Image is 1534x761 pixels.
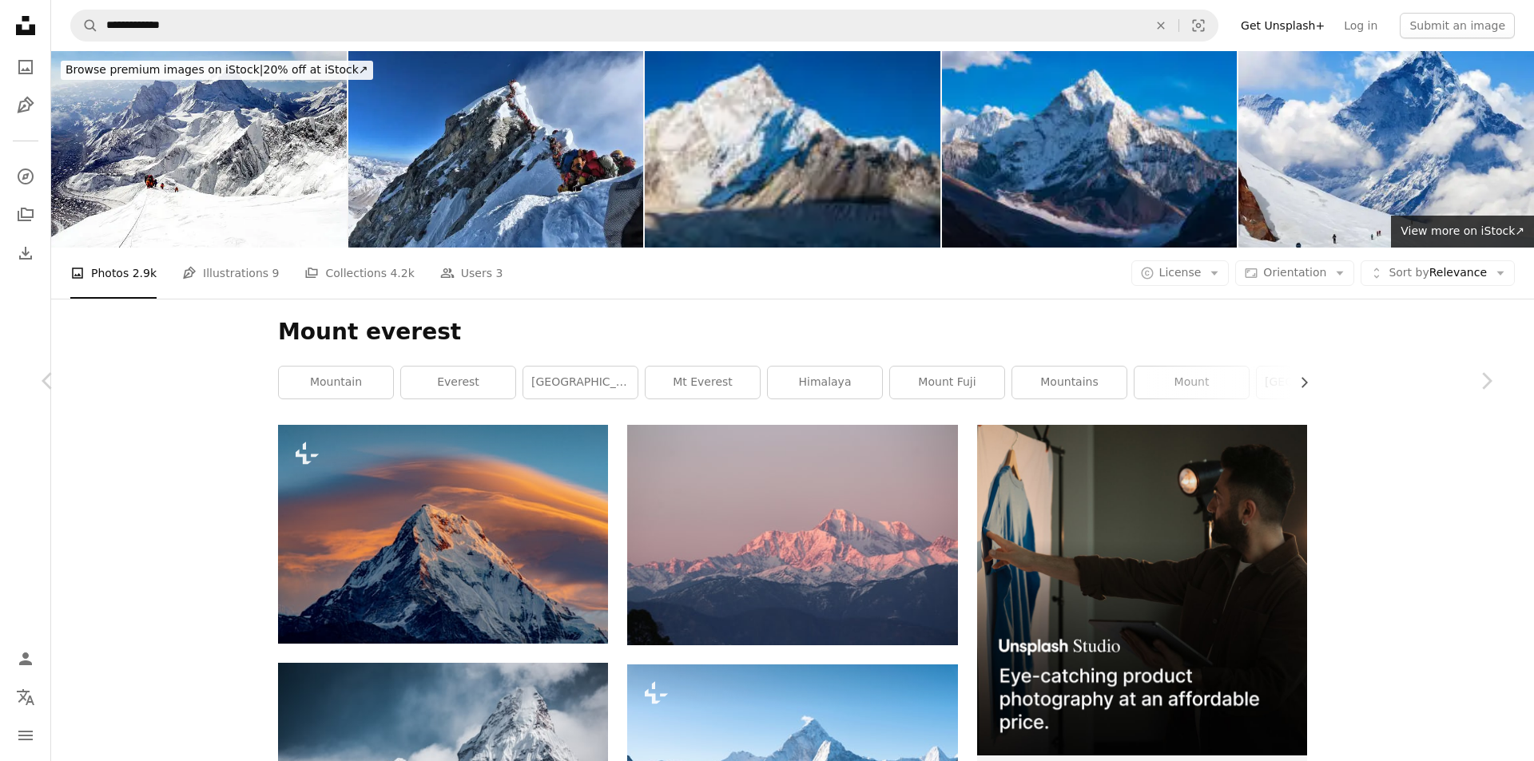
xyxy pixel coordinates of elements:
img: climbing everest [51,51,347,248]
a: Collections 4.2k [304,248,414,299]
a: mountain [279,367,393,398]
a: himalaya [768,367,882,398]
button: Menu [10,719,42,751]
img: a very tall mountain covered in snow under a cloudy sky [278,425,608,644]
a: Log in / Sign up [10,643,42,675]
span: 3 [496,264,503,282]
a: Download History [10,237,42,269]
span: 20% off at iStock ↗ [66,63,368,76]
button: Search Unsplash [71,10,98,41]
span: License [1159,266,1202,279]
a: Illustrations [10,89,42,121]
a: Photos [10,51,42,83]
img: brown and white mountain under gray sky [627,425,957,644]
button: Visual search [1179,10,1218,41]
span: Orientation [1263,266,1326,279]
a: Explore [10,161,42,192]
a: everest [401,367,515,398]
button: Language [10,681,42,713]
h1: Mount everest [278,318,1307,347]
a: mt everest [646,367,760,398]
a: [GEOGRAPHIC_DATA] [1257,367,1371,398]
button: License [1131,260,1230,286]
a: Users 3 [440,248,503,299]
img: Himalayas Nepal Ama Dablam overlooking Khumbu Valley mountain peaks panorama [942,51,1238,248]
a: Illustrations 9 [182,248,279,299]
button: Orientation [1235,260,1354,286]
button: Sort byRelevance [1361,260,1515,286]
button: Clear [1143,10,1178,41]
span: Browse premium images on iStock | [66,63,263,76]
a: a very tall mountain covered in snow under a cloudy sky [278,527,608,541]
a: Collections [10,199,42,231]
a: mountains [1012,367,1127,398]
a: brown and white mountain under gray sky [627,528,957,542]
a: Get Unsplash+ [1231,13,1334,38]
span: 9 [272,264,280,282]
a: Next [1438,304,1534,458]
a: [GEOGRAPHIC_DATA] [523,367,638,398]
img: file-1715714098234-25b8b4e9d8faimage [977,425,1307,755]
a: mount fuji [890,367,1004,398]
form: Find visuals sitewide [70,10,1218,42]
img: Khumbu Glacier flowing from Everest Base Camp Himalayas panorama Nepal [645,51,940,248]
a: mount [1135,367,1249,398]
span: Sort by [1389,266,1429,279]
button: scroll list to the right [1290,367,1307,398]
span: 4.2k [390,264,414,282]
span: Relevance [1389,265,1487,281]
a: Browse premium images on iStock|20% off at iStock↗ [51,51,383,89]
img: Mount Everest Summit/Top of the world / Highest Mountain [348,51,644,248]
a: View more on iStock↗ [1391,216,1534,248]
button: Submit an image [1400,13,1515,38]
span: View more on iStock ↗ [1401,224,1524,237]
img: hikers on glacier and mount Ama Dablam [1238,51,1534,248]
a: Log in [1334,13,1387,38]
